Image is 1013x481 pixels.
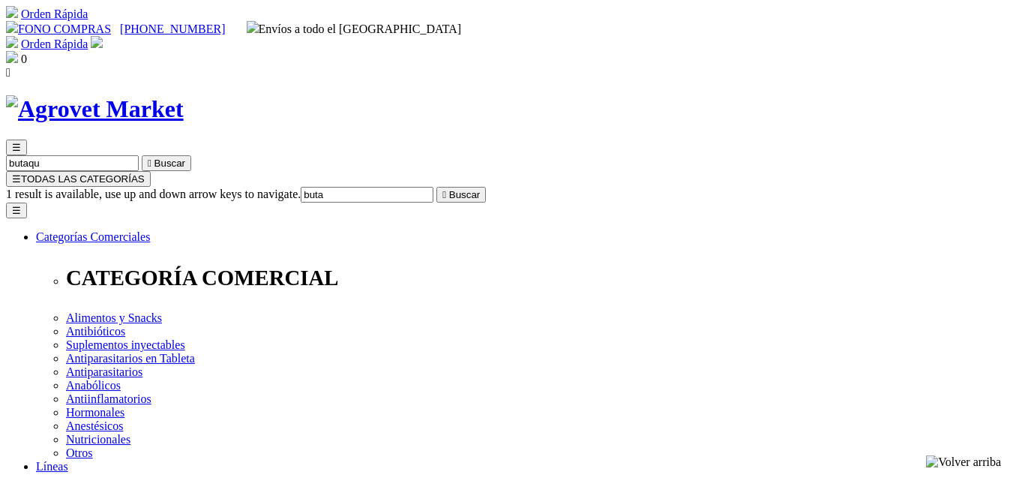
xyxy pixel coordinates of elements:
[21,38,88,50] a: Orden Rápida
[6,95,184,123] img: Agrovet Market
[6,36,18,48] img: shopping-cart.svg
[6,6,18,18] img: shopping-cart.svg
[21,8,88,20] a: Orden Rápida
[91,38,103,50] a: Acceda a su cuenta de cliente
[154,158,185,169] span: Buscar
[12,142,21,153] span: ☰
[120,23,225,35] a: [PHONE_NUMBER]
[21,53,27,65] span: 0
[91,36,103,48] img: user.svg
[36,230,150,243] a: Categorías Comerciales
[12,173,21,185] span: ☰
[247,23,462,35] span: Envíos a todo el [GEOGRAPHIC_DATA]
[442,189,446,200] i: 
[66,266,1007,290] p: CATEGORÍA COMERCIAL
[148,158,151,169] i: 
[436,187,486,203] button:  Buscar
[6,140,27,155] button: ☰
[6,51,18,63] img: shopping-bag.svg
[6,21,18,33] img: phone.svg
[6,203,27,218] button: ☰
[6,171,151,187] button: ☰TODAS LAS CATEGORÍAS
[247,21,259,33] img: delivery-truck.svg
[6,66,10,79] i: 
[301,187,433,203] input: Buscar
[6,23,111,35] a: FONO COMPRAS
[7,318,259,473] iframe: Brevo live chat
[142,155,191,171] button:  Buscar
[449,189,480,200] span: Buscar
[6,188,301,200] span: 1 result is available, use up and down arrow keys to navigate.
[6,155,139,171] input: Buscar
[66,311,162,324] a: Alimentos y Snacks
[926,455,1001,469] img: Volver arriba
